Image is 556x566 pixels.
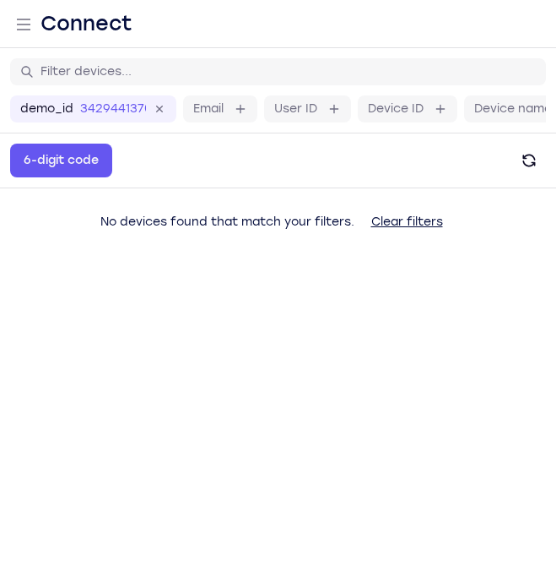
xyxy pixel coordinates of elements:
[368,101,424,117] label: Device ID
[40,63,536,80] input: Filter devices...
[474,101,552,117] label: Device name
[20,101,73,117] label: demo_id
[40,10,132,37] h1: Connect
[10,144,112,177] button: 6-digit code
[512,144,546,177] button: Refresh
[358,205,456,239] button: Clear filters
[100,215,354,229] span: No devices found that match your filters.
[274,101,317,117] label: User ID
[193,101,224,117] label: Email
